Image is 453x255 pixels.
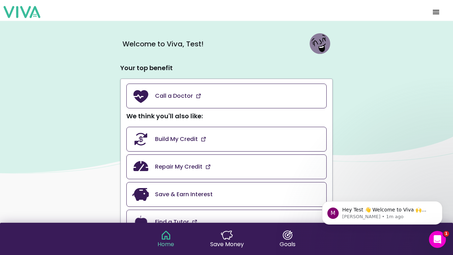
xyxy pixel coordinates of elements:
ion-text: Welcome to Viva , Test! [122,39,203,49]
a: Repair My Credit [126,154,327,179]
a: singleWord.goalsGoals [280,231,296,248]
img: amenity [132,186,149,203]
a: Call a Doctor [126,84,327,108]
ion-text: Find a Tutor [155,218,189,226]
ion-text: Repair My Credit [155,163,202,171]
a: Build My Credit [126,127,327,152]
img: singleWord.saveMoney [221,231,233,240]
a: Save & Earn Interest [126,182,327,207]
ion-text: We think you'll also like : [126,112,203,120]
ion-text: Home [157,240,174,249]
a: singleWord.homeHome [157,231,174,248]
img: singleWord.home [160,231,172,240]
img: amenity [205,164,211,170]
span: 1 [443,231,449,237]
img: amenity [201,136,206,142]
ion-text: Save Money [210,240,244,249]
p: Your top benefit [120,63,333,73]
a: Find a Tutor [126,210,327,234]
img: amenity [132,214,149,231]
img: singleWord.goals [282,231,294,240]
img: amenity [132,131,149,148]
ion-text: Call a Doctor [155,92,193,100]
ion-text: Goals [280,240,296,249]
ion-text: Save & Earn Interest [155,190,213,199]
ion-text: Build My Credit [155,135,198,143]
iframe: Intercom live chat [429,231,446,248]
a: singleWord.saveMoneySave Money [210,231,244,248]
iframe: Intercom notifications message [311,186,453,236]
img: amenity [132,158,149,175]
img: amenity [132,87,149,104]
img: amenity [192,219,197,225]
img: amenity [196,93,201,99]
